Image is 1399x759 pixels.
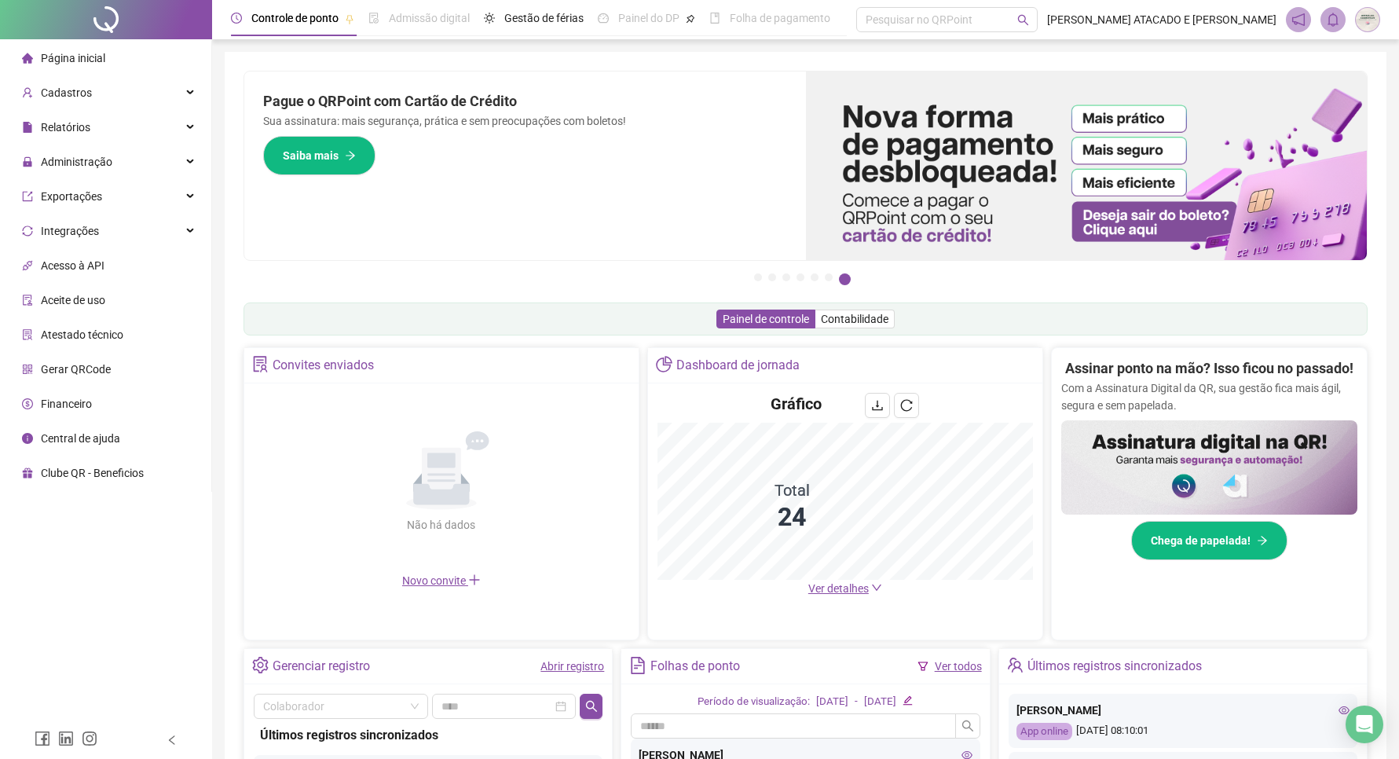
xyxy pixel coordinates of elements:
span: notification [1291,13,1306,27]
span: team [1007,657,1024,673]
span: linkedin [58,731,74,746]
span: Gerar QRCode [41,363,111,376]
span: Administração [41,156,112,168]
button: 6 [825,273,833,281]
span: Página inicial [41,52,105,64]
span: Controle de ponto [251,12,339,24]
button: Saiba mais [263,136,375,175]
span: solution [22,329,33,340]
span: Aceite de uso [41,294,105,306]
span: Relatórios [41,121,90,134]
button: 2 [768,273,776,281]
button: Chega de papelada! [1131,521,1287,560]
span: lock [22,156,33,167]
span: gift [22,467,33,478]
span: [PERSON_NAME] ATACADO E [PERSON_NAME] [1047,11,1276,28]
span: dollar [22,398,33,409]
span: Financeiro [41,398,92,410]
p: Sua assinatura: mais segurança, prática e sem preocupações com boletos! [263,112,787,130]
div: [DATE] [864,694,896,710]
span: Painel de controle [723,313,809,325]
span: download [871,399,884,412]
span: Central de ajuda [41,432,120,445]
h2: Pague o QRPoint com Cartão de Crédito [263,90,787,112]
span: search [961,720,974,732]
span: Cadastros [41,86,92,99]
span: Painel do DP [618,12,679,24]
div: Convites enviados [273,352,374,379]
span: down [871,582,882,593]
button: 1 [754,273,762,281]
span: Contabilidade [821,313,888,325]
span: pushpin [686,14,695,24]
span: bell [1326,13,1340,27]
div: [DATE] 08:10:01 [1016,723,1350,741]
p: Com a Assinatura Digital da QR, sua gestão fica mais ágil, segura e sem papelada. [1061,379,1357,414]
div: - [855,694,858,710]
span: Integrações [41,225,99,237]
img: banner%2F096dab35-e1a4-4d07-87c2-cf089f3812bf.png [806,71,1368,260]
span: sun [484,13,495,24]
span: Atestado técnico [41,328,123,341]
span: home [22,53,33,64]
span: setting [252,657,269,673]
span: file [22,122,33,133]
a: Abrir registro [540,660,604,673]
span: audit [22,295,33,306]
div: [DATE] [816,694,848,710]
span: instagram [82,731,97,746]
span: Acesso à API [41,259,104,272]
span: sync [22,225,33,236]
div: Não há dados [369,516,514,533]
h4: Gráfico [771,393,822,415]
div: Dashboard de jornada [676,352,800,379]
span: Folha de pagamento [730,12,830,24]
span: api [22,260,33,271]
span: Clube QR - Beneficios [41,467,144,479]
img: banner%2F02c71560-61a6-44d4-94b9-c8ab97240462.png [1061,420,1357,515]
span: search [585,700,598,713]
button: 7 [839,273,851,285]
span: pushpin [345,14,354,24]
span: Ver detalhes [808,582,869,595]
span: Chega de papelada! [1151,532,1251,549]
span: arrow-right [345,150,356,161]
div: Open Intercom Messenger [1346,706,1383,743]
span: user-add [22,87,33,98]
button: 3 [782,273,790,281]
a: Ver detalhes down [808,582,882,595]
h2: Assinar ponto na mão? Isso ficou no passado! [1065,357,1353,379]
span: dashboard [598,13,609,24]
img: 64868 [1356,8,1379,31]
button: 4 [797,273,804,281]
span: Saiba mais [283,147,339,164]
span: left [167,735,178,746]
span: search [1017,14,1029,26]
span: qrcode [22,364,33,375]
span: eye [1339,705,1350,716]
span: plus [468,574,481,586]
span: arrow-right [1257,535,1268,546]
span: filter [917,661,928,672]
span: Admissão digital [389,12,470,24]
span: clock-circle [231,13,242,24]
div: Gerenciar registro [273,653,370,680]
div: [PERSON_NAME] [1016,702,1350,719]
span: pie-chart [656,356,672,372]
button: 5 [811,273,819,281]
span: solution [252,356,269,372]
div: Últimos registros sincronizados [260,725,596,745]
span: export [22,191,33,202]
span: Exportações [41,190,102,203]
span: facebook [35,731,50,746]
span: file-done [368,13,379,24]
div: Período de visualização: [698,694,810,710]
div: Últimos registros sincronizados [1027,653,1202,680]
span: reload [900,399,913,412]
span: book [709,13,720,24]
div: App online [1016,723,1072,741]
span: info-circle [22,433,33,444]
span: Novo convite [402,574,481,587]
a: Ver todos [935,660,982,673]
span: file-text [629,657,646,673]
